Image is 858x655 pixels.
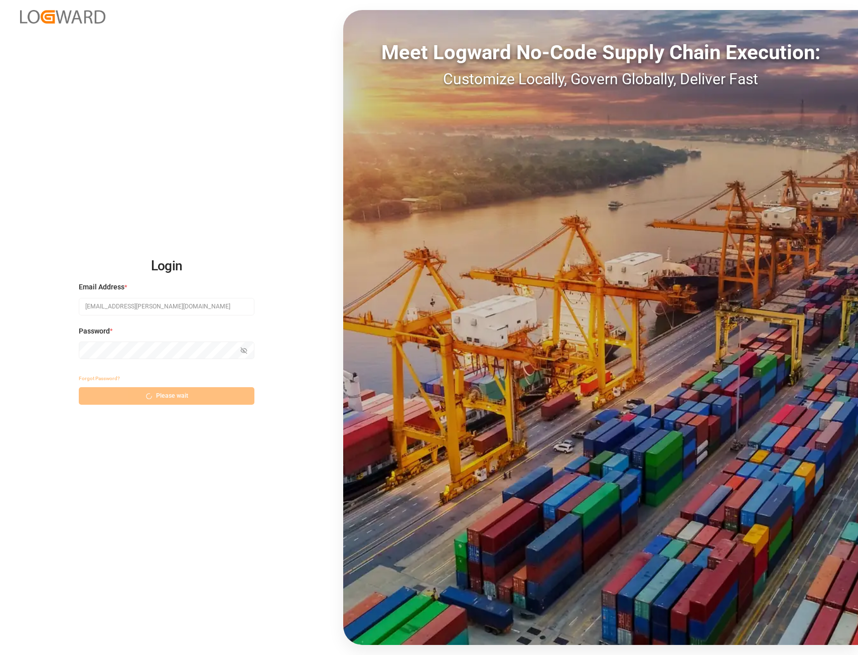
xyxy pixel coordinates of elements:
[343,68,858,90] div: Customize Locally, Govern Globally, Deliver Fast
[79,250,254,282] h2: Login
[79,282,124,292] span: Email Address
[79,298,254,315] input: Enter your email
[343,38,858,68] div: Meet Logward No-Code Supply Chain Execution:
[20,10,105,24] img: Logward_new_orange.png
[79,326,110,337] span: Password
